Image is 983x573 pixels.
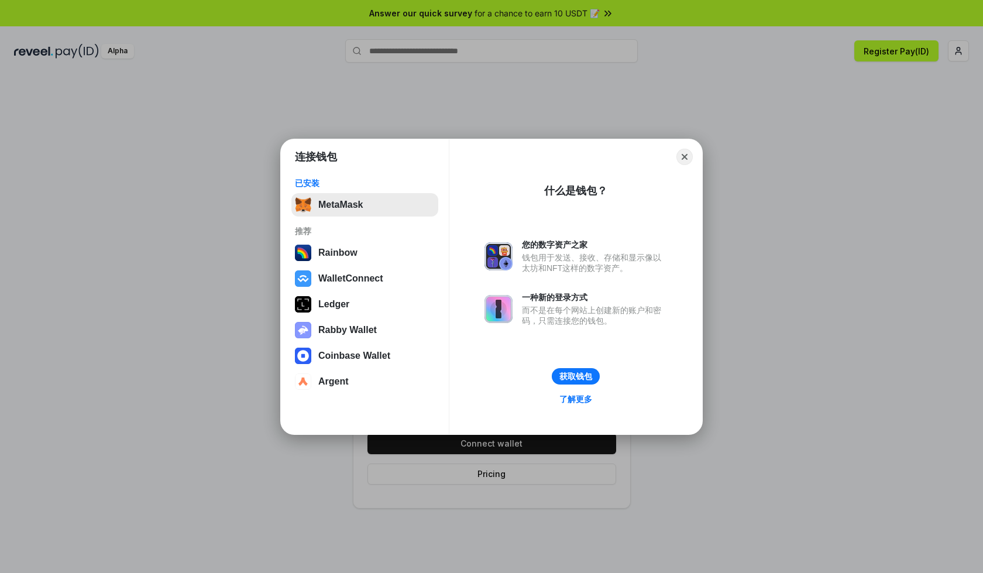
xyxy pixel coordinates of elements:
[295,197,311,213] img: svg+xml,%3Csvg%20fill%3D%22none%22%20height%3D%2233%22%20viewBox%3D%220%200%2035%2033%22%20width%...
[522,239,667,250] div: 您的数字资产之家
[522,252,667,273] div: 钱包用于发送、接收、存储和显示像以太坊和NFT这样的数字资产。
[291,241,438,265] button: Rainbow
[295,270,311,287] img: svg+xml,%3Csvg%20width%3D%2228%22%20height%3D%2228%22%20viewBox%3D%220%200%2028%2028%22%20fill%3D...
[522,305,667,326] div: 而不是在每个网站上创建新的账户和密码，只需连接您的钱包。
[295,296,311,313] img: svg+xml,%3Csvg%20xmlns%3D%22http%3A%2F%2Fwww.w3.org%2F2000%2Fsvg%22%20width%3D%2228%22%20height%3...
[522,292,667,303] div: 一种新的登录方式
[295,322,311,338] img: svg+xml,%3Csvg%20xmlns%3D%22http%3A%2F%2Fwww.w3.org%2F2000%2Fsvg%22%20fill%3D%22none%22%20viewBox...
[295,226,435,236] div: 推荐
[676,149,693,165] button: Close
[559,371,592,382] div: 获取钱包
[559,394,592,404] div: 了解更多
[291,293,438,316] button: Ledger
[318,200,363,210] div: MetaMask
[318,248,358,258] div: Rainbow
[544,184,607,198] div: 什么是钱包？
[552,392,599,407] a: 了解更多
[295,245,311,261] img: svg+xml,%3Csvg%20width%3D%22120%22%20height%3D%22120%22%20viewBox%3D%220%200%20120%20120%22%20fil...
[295,150,337,164] h1: 连接钱包
[318,325,377,335] div: Rabby Wallet
[318,299,349,310] div: Ledger
[484,242,513,270] img: svg+xml,%3Csvg%20xmlns%3D%22http%3A%2F%2Fwww.w3.org%2F2000%2Fsvg%22%20fill%3D%22none%22%20viewBox...
[291,370,438,393] button: Argent
[318,273,383,284] div: WalletConnect
[291,318,438,342] button: Rabby Wallet
[318,351,390,361] div: Coinbase Wallet
[484,295,513,323] img: svg+xml,%3Csvg%20xmlns%3D%22http%3A%2F%2Fwww.w3.org%2F2000%2Fsvg%22%20fill%3D%22none%22%20viewBox...
[318,376,349,387] div: Argent
[291,344,438,368] button: Coinbase Wallet
[295,373,311,390] img: svg+xml,%3Csvg%20width%3D%2228%22%20height%3D%2228%22%20viewBox%3D%220%200%2028%2028%22%20fill%3D...
[291,267,438,290] button: WalletConnect
[295,348,311,364] img: svg+xml,%3Csvg%20width%3D%2228%22%20height%3D%2228%22%20viewBox%3D%220%200%2028%2028%22%20fill%3D...
[291,193,438,217] button: MetaMask
[295,178,435,188] div: 已安装
[552,368,600,385] button: 获取钱包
